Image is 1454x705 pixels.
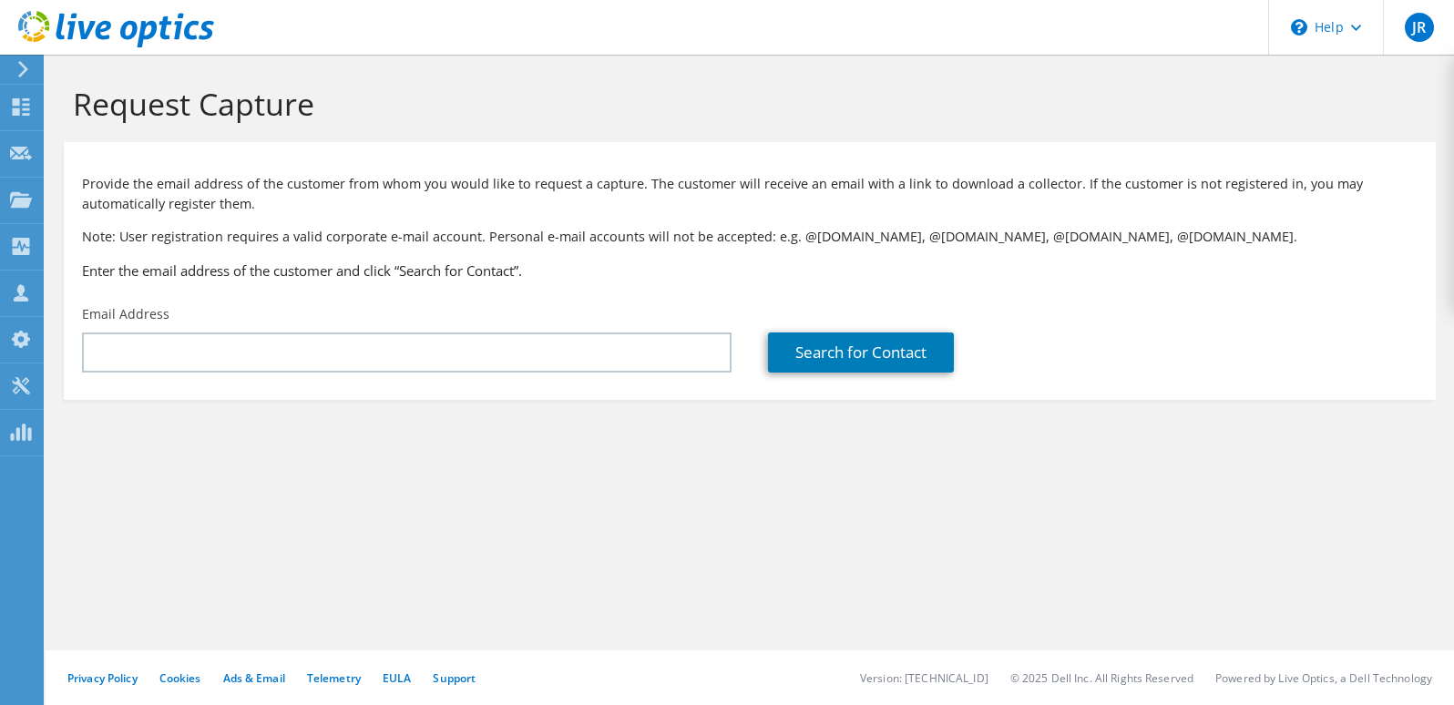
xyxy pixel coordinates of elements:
[1215,670,1432,686] li: Powered by Live Optics, a Dell Technology
[860,670,988,686] li: Version: [TECHNICAL_ID]
[1291,19,1307,36] svg: \n
[223,670,285,686] a: Ads & Email
[82,261,1418,281] h3: Enter the email address of the customer and click “Search for Contact”.
[768,332,954,373] a: Search for Contact
[159,670,201,686] a: Cookies
[73,85,1418,123] h1: Request Capture
[82,174,1418,214] p: Provide the email address of the customer from whom you would like to request a capture. The cust...
[307,670,361,686] a: Telemetry
[433,670,476,686] a: Support
[383,670,411,686] a: EULA
[1010,670,1193,686] li: © 2025 Dell Inc. All Rights Reserved
[82,305,169,323] label: Email Address
[1405,13,1434,42] span: JR
[82,227,1418,247] p: Note: User registration requires a valid corporate e-mail account. Personal e-mail accounts will ...
[67,670,138,686] a: Privacy Policy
